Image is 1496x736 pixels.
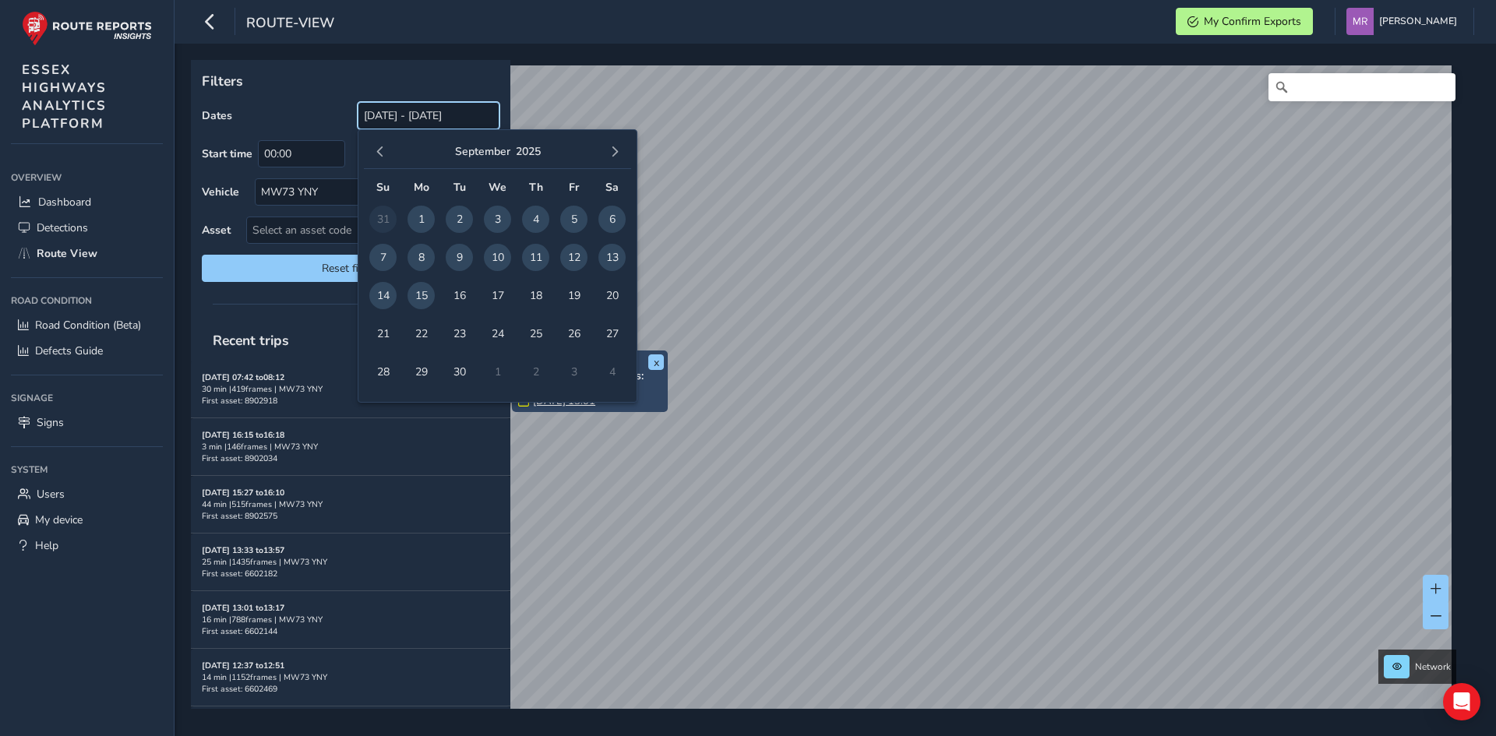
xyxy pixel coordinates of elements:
[202,71,499,91] p: Filters
[598,320,626,347] span: 27
[446,358,473,386] span: 30
[202,544,284,556] strong: [DATE] 13:33 to 13:57
[598,244,626,271] span: 13
[247,217,473,243] span: Select an asset code
[246,13,334,35] span: route-view
[408,358,435,386] span: 29
[369,244,397,271] span: 7
[11,189,163,215] a: Dashboard
[11,215,163,241] a: Detections
[529,180,543,195] span: Th
[202,383,499,395] div: 30 min | 419 frames | MW73 YNY
[408,320,435,347] span: 22
[202,223,231,238] label: Asset
[414,180,429,195] span: Mo
[522,282,549,309] span: 18
[522,320,549,347] span: 25
[522,244,549,271] span: 11
[202,108,232,123] label: Dates
[202,660,284,671] strong: [DATE] 12:37 to 12:51
[1346,8,1374,35] img: diamond-layout
[202,510,277,522] span: First asset: 8902575
[446,320,473,347] span: 23
[22,11,152,46] img: rr logo
[11,241,163,266] a: Route View
[196,65,1452,727] canvas: Map
[202,429,284,441] strong: [DATE] 16:15 to 16:18
[484,244,511,271] span: 10
[11,312,163,338] a: Road Condition (Beta)
[560,206,587,233] span: 5
[22,61,107,132] span: ESSEX HIGHWAYS ANALYTICS PLATFORM
[376,180,390,195] span: Su
[35,318,141,333] span: Road Condition (Beta)
[1204,14,1301,29] span: My Confirm Exports
[489,180,506,195] span: We
[1268,73,1455,101] input: Search
[11,338,163,364] a: Defects Guide
[446,282,473,309] span: 16
[455,144,510,159] button: September
[1176,8,1313,35] button: My Confirm Exports
[598,206,626,233] span: 6
[369,320,397,347] span: 21
[369,282,397,309] span: 14
[453,180,466,195] span: Tu
[11,289,163,312] div: Road Condition
[35,343,103,358] span: Defects Guide
[11,410,163,435] a: Signs
[202,602,284,614] strong: [DATE] 13:01 to 13:17
[484,206,511,233] span: 3
[1415,660,1451,673] span: Network
[560,244,587,271] span: 12
[256,179,473,205] div: MW73 YNY
[37,220,88,235] span: Detections
[1443,683,1480,720] div: Open Intercom Messenger
[202,395,277,407] span: First asset: 8902918
[484,320,511,347] span: 24
[35,538,58,553] span: Help
[522,206,549,233] span: 4
[484,282,511,309] span: 17
[202,683,277,695] span: First asset: 6602469
[11,386,163,410] div: Signage
[408,244,435,271] span: 8
[202,556,499,568] div: 25 min | 1435 frames | MW73 YNY
[11,533,163,558] a: Help
[369,358,397,386] span: 28
[11,458,163,481] div: System
[569,180,579,195] span: Fr
[37,415,64,430] span: Signs
[202,487,284,498] strong: [DATE] 15:27 to 16:10
[648,354,664,370] button: x
[516,144,541,159] button: 2025
[202,625,277,637] span: First asset: 6602144
[408,282,435,309] span: 15
[35,512,83,527] span: My device
[202,146,252,161] label: Start time
[11,481,163,507] a: Users
[446,244,473,271] span: 9
[11,507,163,533] a: My device
[202,185,239,199] label: Vehicle
[202,568,277,579] span: First asset: 6602182
[446,206,473,233] span: 2
[560,282,587,309] span: 19
[202,320,300,361] span: Recent trips
[560,320,587,347] span: 26
[202,453,277,464] span: First asset: 8902034
[598,282,626,309] span: 20
[202,614,499,625] div: 16 min | 788 frames | MW73 YNY
[202,671,499,683] div: 14 min | 1152 frames | MW73 YNY
[202,255,499,282] button: Reset filters
[408,206,435,233] span: 1
[37,246,97,261] span: Route View
[213,261,488,276] span: Reset filters
[202,441,499,453] div: 3 min | 146 frames | MW73 YNY
[1346,8,1462,35] button: [PERSON_NAME]
[37,487,65,502] span: Users
[38,195,91,210] span: Dashboard
[605,180,619,195] span: Sa
[1379,8,1457,35] span: [PERSON_NAME]
[202,372,284,383] strong: [DATE] 07:42 to 08:12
